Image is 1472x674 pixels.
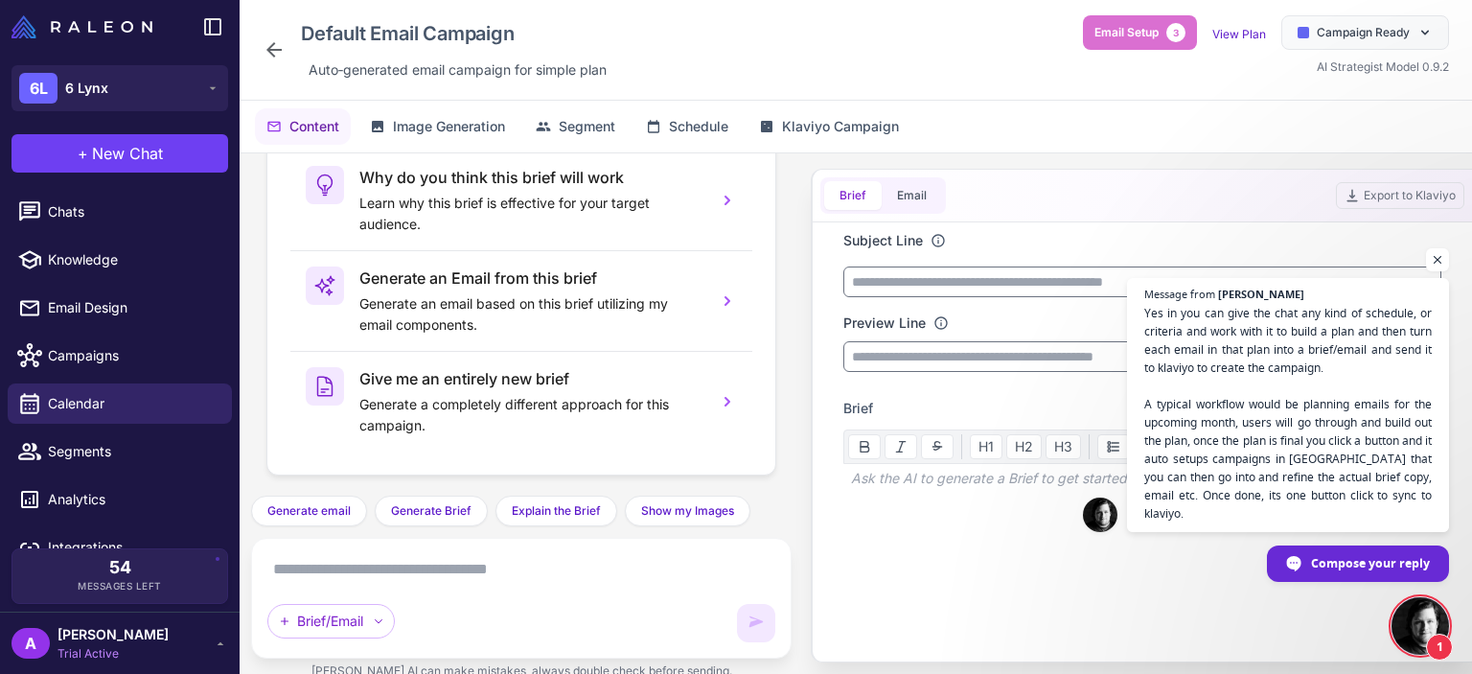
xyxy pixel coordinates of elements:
span: Brief [843,398,873,419]
button: Generate email [251,496,367,526]
button: +New Chat [11,134,228,173]
span: 3 [1166,23,1185,42]
span: Compose your reply [1311,546,1430,580]
span: Chats [48,201,217,222]
button: Export to Klaviyo [1336,182,1464,209]
span: Show my Images [641,502,734,520]
span: Messages Left [78,579,162,593]
span: Klaviyo Campaign [782,116,899,137]
button: Brief [824,181,882,210]
span: Email Setup [1094,24,1159,41]
a: View Plan [1212,27,1266,41]
div: Click to edit description [301,56,614,84]
div: Brief/Email [267,604,395,639]
button: H2 [1006,434,1042,459]
a: Chats [8,192,232,232]
button: Image Generation [358,108,517,145]
span: Content [289,116,339,137]
h3: Generate an Email from this brief [359,267,702,290]
span: AI Strategist Model 0.9.2 [1317,59,1449,74]
a: Segments [8,431,232,472]
label: Preview Line [843,313,926,334]
button: Generate Brief [375,496,488,526]
span: Segment [559,116,615,137]
p: Generate a completely different approach for this campaign. [359,394,702,436]
span: Campaigns [48,345,217,366]
button: Klaviyo Campaign [747,108,910,145]
a: Calendar [8,383,232,424]
span: [PERSON_NAME] [57,624,169,645]
span: Segments [48,441,217,462]
button: H3 [1046,434,1081,459]
a: Campaigns [8,336,232,376]
span: Generate email [267,502,351,520]
a: Email Design [8,288,232,328]
div: 6L [19,73,57,104]
span: Yes in you can give the chat any kind of schedule, or criteria and work with it to build a plan a... [1144,304,1432,523]
button: Explain the Brief [495,496,617,526]
span: 6 Lynx [65,78,108,99]
a: Knowledge [8,240,232,280]
span: Campaign Ready [1317,24,1410,41]
span: Knowledge [48,249,217,270]
span: [PERSON_NAME] [1218,289,1304,299]
a: Analytics [8,479,232,520]
div: Ask the AI to generate a Brief to get started [843,464,1441,493]
a: Open chat [1391,597,1449,655]
span: 1 [1426,634,1453,661]
span: Image Generation [393,116,505,137]
span: Generate Brief [391,502,471,520]
p: Generate an email based on this brief utilizing my email components. [359,293,702,336]
span: Analytics [48,489,217,510]
span: Explain the Brief [512,502,601,520]
h3: Why do you think this brief will work [359,166,702,189]
span: + [78,142,88,165]
button: Email [882,181,942,210]
div: A [11,628,50,659]
button: Email Setup3 [1083,15,1197,50]
a: Integrations [8,527,232,568]
a: Raleon Logo [11,15,160,38]
p: Learn why this brief is effective for your target audience. [359,193,702,235]
span: New Chat [92,142,163,165]
span: 54 [109,559,131,576]
button: Segment [524,108,627,145]
div: Click to edit campaign name [293,15,614,52]
label: Subject Line [843,230,923,251]
img: Raleon Logo [11,15,152,38]
button: Content [255,108,351,145]
span: Schedule [669,116,728,137]
span: Auto‑generated email campaign for simple plan [309,59,607,81]
span: Email Design [48,297,217,318]
span: Message from [1144,289,1215,299]
button: Show my Images [625,496,750,526]
span: Integrations [48,537,217,558]
span: Calendar [48,393,217,414]
span: Trial Active [57,645,169,662]
button: 6L6 Lynx [11,65,228,111]
h3: Give me an entirely new brief [359,367,702,390]
button: H1 [970,434,1002,459]
button: Schedule [634,108,740,145]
